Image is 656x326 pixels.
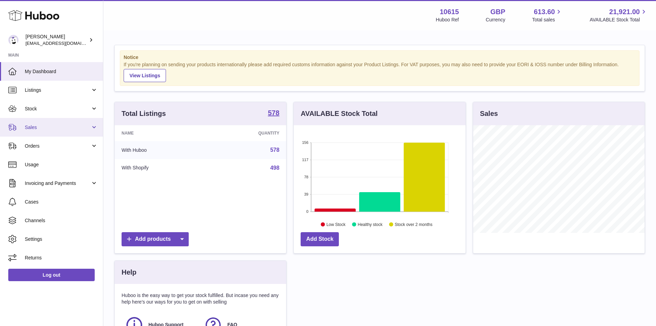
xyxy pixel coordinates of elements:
[534,7,555,17] span: 613.60
[590,17,648,23] span: AVAILABLE Stock Total
[301,232,339,246] a: Add Stock
[124,69,166,82] a: View Listings
[25,68,98,75] span: My Dashboard
[25,161,98,168] span: Usage
[115,125,207,141] th: Name
[122,232,189,246] a: Add products
[115,141,207,159] td: With Huboo
[25,255,98,261] span: Returns
[301,109,377,118] h3: AVAILABLE Stock Total
[115,159,207,177] td: With Shopify
[358,222,383,227] text: Healthy stock
[8,35,19,45] img: fulfillment@fable.com
[486,17,506,23] div: Currency
[609,7,640,17] span: 21,921.00
[270,147,280,153] a: 578
[25,124,91,131] span: Sales
[124,54,636,61] strong: Notice
[25,217,98,224] span: Channels
[306,209,309,214] text: 0
[268,109,279,118] a: 578
[590,7,648,23] a: 21,921.00 AVAILABLE Stock Total
[207,125,287,141] th: Quantity
[304,175,309,179] text: 78
[270,165,280,171] a: 498
[25,143,91,149] span: Orders
[532,17,563,23] span: Total sales
[304,192,309,196] text: 39
[302,140,308,145] text: 156
[25,87,91,93] span: Listings
[490,7,505,17] strong: GBP
[25,33,87,47] div: [PERSON_NAME]
[122,268,136,277] h3: Help
[122,109,166,118] h3: Total Listings
[25,40,101,46] span: [EMAIL_ADDRESS][DOMAIN_NAME]
[25,106,91,112] span: Stock
[326,222,346,227] text: Low Stock
[395,222,433,227] text: Stock over 2 months
[122,292,279,305] p: Huboo is the easy way to get your stock fulfilled. But incase you need any help here's our ways f...
[480,109,498,118] h3: Sales
[8,269,95,281] a: Log out
[25,180,91,187] span: Invoicing and Payments
[25,236,98,243] span: Settings
[532,7,563,23] a: 613.60 Total sales
[440,7,459,17] strong: 10615
[302,158,308,162] text: 117
[268,109,279,116] strong: 578
[436,17,459,23] div: Huboo Ref
[124,61,636,82] div: If you're planning on sending your products internationally please add required customs informati...
[25,199,98,205] span: Cases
